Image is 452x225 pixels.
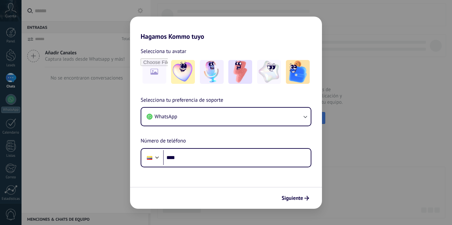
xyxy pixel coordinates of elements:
button: WhatsApp [141,108,311,126]
span: Número de teléfono [141,137,186,145]
span: Selecciona tu avatar [141,47,186,56]
img: -5.jpeg [286,60,310,84]
img: -4.jpeg [257,60,281,84]
span: Siguiente [282,196,303,200]
div: Ecuador: + 593 [143,151,156,165]
span: Selecciona tu preferencia de soporte [141,96,223,105]
img: -1.jpeg [171,60,195,84]
img: -3.jpeg [228,60,252,84]
button: Siguiente [279,193,312,204]
img: -2.jpeg [200,60,224,84]
h2: Hagamos Kommo tuyo [130,17,322,40]
span: WhatsApp [155,113,177,120]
